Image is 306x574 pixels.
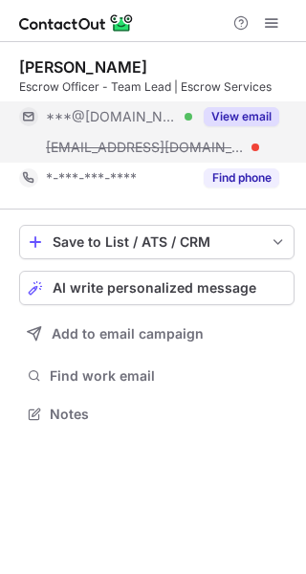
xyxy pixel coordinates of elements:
button: Notes [19,401,295,428]
span: AI write personalized message [53,280,256,296]
span: [EMAIL_ADDRESS][DOMAIN_NAME] [46,139,245,156]
button: Reveal Button [204,168,279,188]
span: Find work email [50,367,287,385]
span: Notes [50,406,287,423]
img: ContactOut v5.3.10 [19,11,134,34]
div: Escrow Officer - Team Lead | Escrow Services [19,78,295,96]
button: Find work email [19,363,295,389]
button: Add to email campaign [19,317,295,351]
div: [PERSON_NAME] [19,57,147,77]
span: Add to email campaign [52,326,204,342]
div: Save to List / ATS / CRM [53,234,261,250]
button: save-profile-one-click [19,225,295,259]
button: AI write personalized message [19,271,295,305]
button: Reveal Button [204,107,279,126]
span: ***@[DOMAIN_NAME] [46,108,178,125]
